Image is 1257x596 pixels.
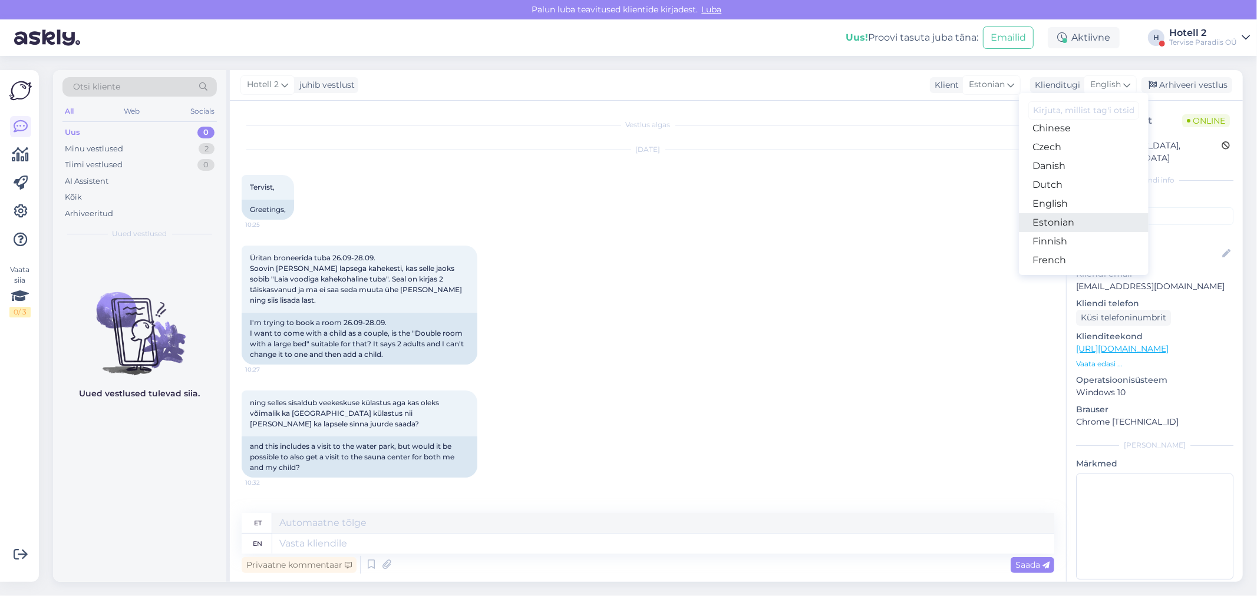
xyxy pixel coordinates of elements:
div: Kõik [65,191,82,203]
p: Kliendi tag'id [1076,193,1233,205]
div: All [62,104,76,119]
div: Arhiveeri vestlus [1141,77,1232,93]
p: Chrome [TECHNICAL_ID] [1076,416,1233,428]
div: en [253,534,263,554]
input: Lisa nimi [1077,247,1220,260]
span: ning selles sisaldub veekeskuse külastus aga kas oleks võimalik ka [GEOGRAPHIC_DATA] külastus nii... [250,398,441,428]
div: Web [122,104,143,119]
span: Online [1182,114,1230,127]
button: Emailid [983,27,1034,49]
div: and this includes a visit to the water park, but would it be possible to also get a visit to the ... [242,436,477,478]
div: Tervise Paradiis OÜ [1169,38,1237,47]
a: Danish [1019,157,1149,176]
p: Kliendi telefon [1076,297,1233,310]
span: Estonian [969,78,1005,91]
div: Tiimi vestlused [65,159,123,171]
input: Kirjuta, millist tag'i otsid [1028,101,1139,120]
span: Üritan broneerida tuba 26.09-28.09. Soovin [PERSON_NAME] lapsega kahekesti, kas selle jaoks sobib... [250,253,464,304]
a: Czech [1019,138,1149,157]
span: 10:25 [245,220,289,229]
img: No chats [53,271,226,377]
div: [GEOGRAPHIC_DATA], [GEOGRAPHIC_DATA] [1080,140,1222,164]
div: Klient [930,79,959,91]
a: Estonian [1019,213,1149,232]
p: Brauser [1076,403,1233,416]
span: Saada [1015,559,1050,570]
p: [EMAIL_ADDRESS][DOMAIN_NAME] [1076,280,1233,293]
span: English [1090,78,1121,91]
div: [PERSON_NAME] [1076,440,1233,451]
div: Vaata siia [9,264,31,317]
img: Askly Logo [9,80,32,102]
a: Finnish [1019,232,1149,251]
p: Uued vestlused tulevad siia. [80,388,200,400]
div: Vestlus algas [242,120,1054,130]
div: et [254,513,262,533]
div: AI Assistent [65,176,108,187]
span: 10:27 [245,365,289,374]
div: H [1148,29,1164,46]
span: Hotell 2 [247,78,279,91]
div: Proovi tasuta juba täna: [846,31,978,45]
p: Klienditeekond [1076,330,1233,343]
p: Vaata edasi ... [1076,359,1233,369]
span: 10:32 [245,478,289,487]
div: Klienditugi [1030,79,1080,91]
a: Hotell 2Tervise Paradiis OÜ [1169,28,1250,47]
div: Küsi telefoninumbrit [1076,310,1171,326]
span: Tervist, [250,183,275,191]
div: Aktiivne [1048,27,1120,48]
div: Arhiveeritud [65,208,113,220]
div: 2 [199,143,215,155]
span: Luba [698,4,725,15]
div: juhib vestlust [295,79,355,91]
div: Kliendi info [1076,175,1233,186]
a: Chinese [1019,119,1149,138]
div: 0 [197,159,215,171]
p: Märkmed [1076,458,1233,470]
p: Kliendi email [1076,268,1233,280]
div: Minu vestlused [65,143,123,155]
div: Greetings, [242,200,294,220]
b: Uus! [846,32,868,43]
a: German [1019,270,1149,289]
div: Socials [188,104,217,119]
p: Operatsioonisüsteem [1076,374,1233,386]
div: 0 / 3 [9,307,31,317]
p: Kliendi nimi [1076,230,1233,242]
a: French [1019,251,1149,270]
div: [DATE] [242,144,1054,155]
a: Dutch [1019,176,1149,194]
p: Windows 10 [1076,386,1233,399]
span: Uued vestlused [113,229,167,239]
span: Otsi kliente [73,81,120,93]
div: 0 [197,127,215,138]
div: Hotell 2 [1169,28,1237,38]
a: English [1019,194,1149,213]
a: [URL][DOMAIN_NAME] [1076,343,1169,354]
div: Privaatne kommentaar [242,557,357,573]
div: Uus [65,127,80,138]
input: Lisa tag [1076,207,1233,225]
div: I'm trying to book a room 26.09-28.09. I want to come with a child as a couple, is the "Double ro... [242,313,477,365]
